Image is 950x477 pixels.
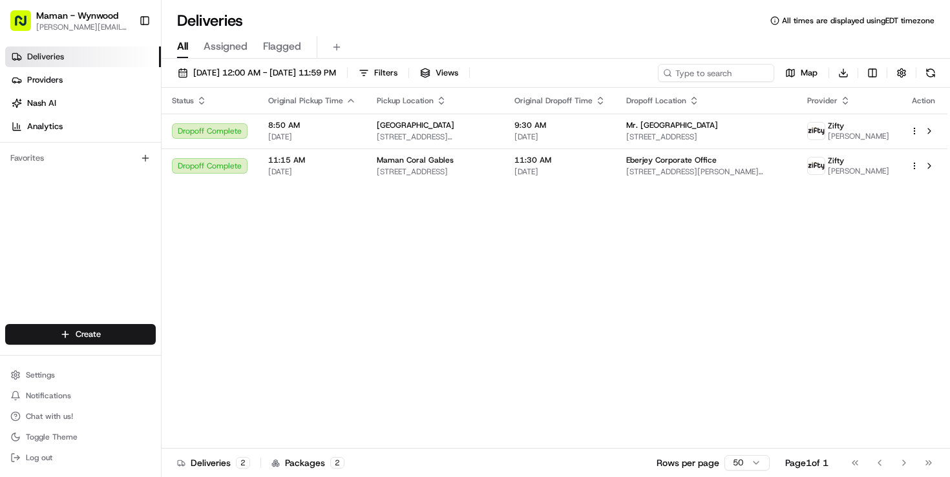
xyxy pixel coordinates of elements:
span: Chat with us! [26,411,73,421]
span: [DATE] [268,132,356,142]
span: [DATE] [268,167,356,177]
button: Views [414,64,464,82]
img: zifty-logo-trans-sq.png [808,123,825,139]
button: Filters [353,64,403,82]
span: Map [801,67,818,79]
span: All [177,39,188,54]
span: Status [172,96,194,106]
div: Packages [271,456,344,469]
span: Settings [26,370,55,380]
span: Views [436,67,458,79]
button: Maman - Wynwood [36,9,118,22]
span: Zifty [828,156,844,166]
span: Mr. [GEOGRAPHIC_DATA] [626,120,718,130]
span: [STREET_ADDRESS][PERSON_NAME][PERSON_NAME] [626,167,786,177]
span: [GEOGRAPHIC_DATA] [377,120,454,130]
span: Filters [374,67,397,79]
span: Deliveries [27,51,64,63]
span: [DATE] 12:00 AM - [DATE] 11:59 PM [193,67,336,79]
button: Map [779,64,823,82]
span: [STREET_ADDRESS][PERSON_NAME] [377,132,494,142]
span: Zifty [828,121,844,131]
span: Eberjey Corporate Office [626,155,717,165]
span: Analytics [27,121,63,132]
button: Toggle Theme [5,428,156,446]
span: Dropoff Location [626,96,686,106]
span: Provider [807,96,838,106]
span: Log out [26,452,52,463]
button: Notifications [5,387,156,405]
span: All times are displayed using EDT timezone [782,15,934,26]
div: 2 [236,457,250,469]
div: 2 [330,457,344,469]
div: Page 1 of 1 [785,456,829,469]
span: [DATE] [514,167,606,177]
span: Original Dropoff Time [514,96,593,106]
span: 11:15 AM [268,155,356,165]
span: Create [76,329,101,340]
img: zifty-logo-trans-sq.png [808,157,825,174]
span: Original Pickup Time [268,96,343,106]
button: [DATE] 12:00 AM - [DATE] 11:59 PM [172,64,342,82]
button: Log out [5,449,156,467]
button: Chat with us! [5,407,156,425]
span: Maman Coral Gables [377,155,454,165]
a: Analytics [5,116,161,137]
span: Nash AI [27,97,56,109]
button: Maman - Wynwood[PERSON_NAME][EMAIL_ADDRESS][DOMAIN_NAME] [5,5,134,36]
p: Rows per page [657,456,719,469]
span: Assigned [204,39,248,54]
div: Action [910,96,937,106]
span: [STREET_ADDRESS] [377,167,494,177]
span: 8:50 AM [268,120,356,130]
button: Settings [5,366,156,384]
span: Pickup Location [377,96,434,106]
span: Flagged [263,39,301,54]
h1: Deliveries [177,10,243,31]
a: Deliveries [5,46,161,67]
a: Nash AI [5,93,161,114]
span: Providers [27,74,63,86]
button: [PERSON_NAME][EMAIL_ADDRESS][DOMAIN_NAME] [36,22,129,32]
button: Refresh [922,64,940,82]
span: [PERSON_NAME] [828,166,889,176]
div: Deliveries [177,456,250,469]
div: Favorites [5,148,156,168]
a: Providers [5,70,161,90]
span: [STREET_ADDRESS] [626,132,786,142]
button: Create [5,324,156,345]
input: Type to search [658,64,774,82]
span: 9:30 AM [514,120,606,130]
span: Toggle Theme [26,432,78,442]
span: [PERSON_NAME] [828,131,889,141]
span: Notifications [26,391,71,401]
span: 11:30 AM [514,155,606,165]
span: [DATE] [514,132,606,142]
